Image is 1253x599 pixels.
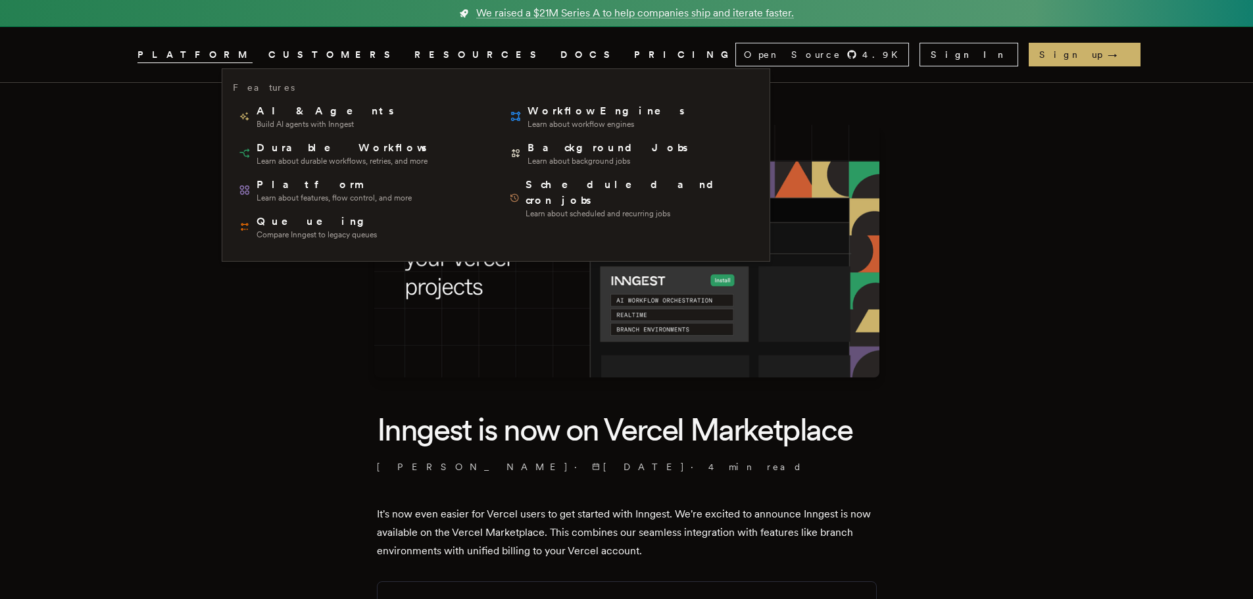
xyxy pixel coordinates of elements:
span: Learn about features, flow control, and more [257,193,412,203]
span: 4.9 K [862,48,906,61]
a: Sign In [920,43,1018,66]
span: Background Jobs [528,140,690,156]
p: · · [377,460,877,473]
span: Workflow Engines [528,103,687,119]
span: Build AI agents with Inngest [257,119,396,130]
h3: Features [233,80,295,95]
nav: Global [101,27,1153,82]
span: Queueing [257,214,377,229]
span: Scheduled and cron jobs [526,177,754,208]
a: QueueingCompare Inngest to legacy queues [233,208,488,245]
h1: Inngest is now on Vercel Marketplace [377,409,877,450]
button: PLATFORM [137,47,253,63]
button: RESOURCES [414,47,545,63]
span: → [1108,48,1130,61]
span: Learn about durable workflows, retries, and more [257,156,429,166]
span: Durable Workflows [257,140,429,156]
span: [DATE] [592,460,685,473]
a: [PERSON_NAME] [377,460,569,473]
a: Workflow EnginesLearn about workflow engines [504,98,759,135]
a: Background JobsLearn about background jobs [504,135,759,172]
span: We raised a $21M Series A to help companies ship and iterate faster. [476,5,794,21]
a: CUSTOMERS [268,47,399,63]
a: Scheduled and cron jobsLearn about scheduled and recurring jobs [504,172,759,224]
span: Learn about scheduled and recurring jobs [526,208,754,219]
span: Compare Inngest to legacy queues [257,229,377,240]
span: AI & Agents [257,103,396,119]
span: Learn about background jobs [528,156,690,166]
span: Open Source [744,48,841,61]
span: Learn about workflow engines [528,119,687,130]
a: PlatformLearn about features, flow control, and more [233,172,488,208]
span: Platform [257,177,412,193]
a: Sign up [1029,43,1141,66]
span: 4 min read [708,460,802,473]
p: It's now even easier for Vercel users to get started with Inngest. We're excited to announce Inng... [377,505,877,560]
a: Durable WorkflowsLearn about durable workflows, retries, and more [233,135,488,172]
a: AI & AgentsBuild AI agents with Inngest [233,98,488,135]
a: PRICING [634,47,735,63]
a: DOCS [560,47,618,63]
